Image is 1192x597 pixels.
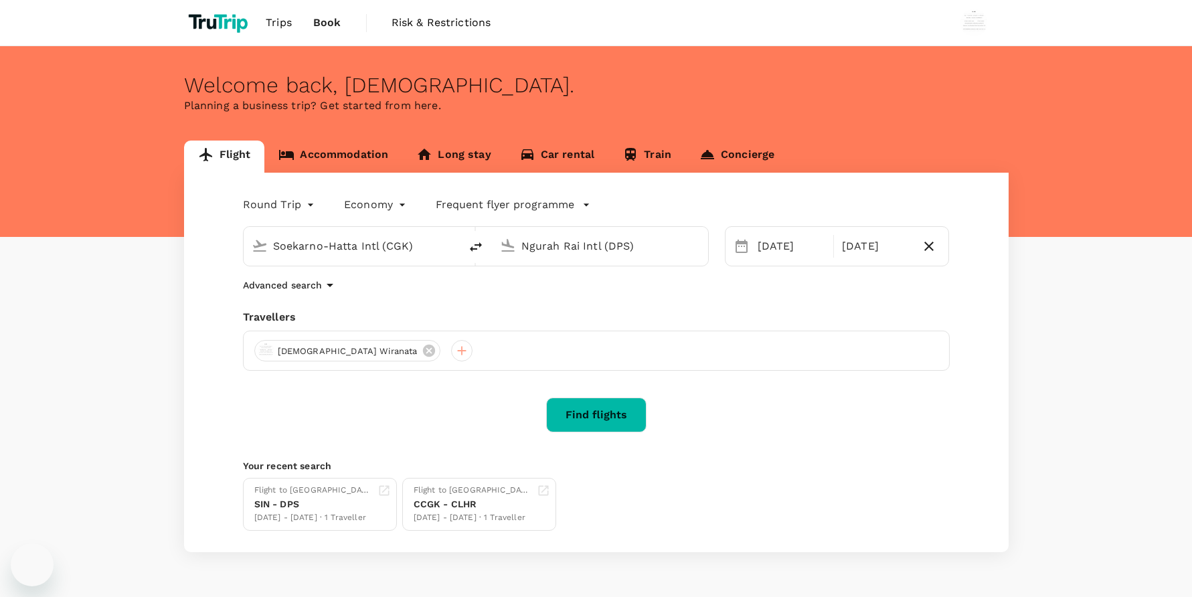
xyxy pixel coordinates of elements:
a: Accommodation [264,141,402,173]
img: TruTrip logo [184,8,256,37]
div: Flight to [GEOGRAPHIC_DATA] [254,484,372,497]
p: Frequent flyer programme [436,197,574,213]
a: Long stay [402,141,505,173]
div: [DATE] - [DATE] · 1 Traveller [414,511,531,525]
a: Train [608,141,685,173]
button: Find flights [546,398,647,432]
a: Car rental [505,141,609,173]
button: Advanced search [243,277,338,293]
span: Book [313,15,341,31]
button: delete [460,231,492,263]
img: avatar-655f099880fca.png [258,343,274,359]
div: Welcome back , [DEMOGRAPHIC_DATA] . [184,73,1009,98]
iframe: Button to launch messaging window [11,543,54,586]
span: [DEMOGRAPHIC_DATA] Wiranata [270,345,426,358]
input: Going to [521,236,680,256]
div: [DATE] [837,233,915,260]
div: SIN - DPS [254,497,372,511]
a: Flight [184,141,265,173]
img: Wisnu Wiranata [960,9,987,36]
p: Your recent search [243,459,950,473]
div: Economy [344,194,409,216]
button: Open [699,244,701,247]
input: Depart from [273,236,432,256]
p: Advanced search [243,278,322,292]
div: Flight to [GEOGRAPHIC_DATA] [414,484,531,497]
span: Trips [266,15,292,31]
div: CCGK - CLHR [414,497,531,511]
button: Open [450,244,453,247]
p: Planning a business trip? Get started from here. [184,98,1009,114]
div: [DEMOGRAPHIC_DATA] Wiranata [254,340,440,361]
div: [DATE] [752,233,831,260]
div: Round Trip [243,194,318,216]
span: Risk & Restrictions [392,15,491,31]
div: [DATE] - [DATE] · 1 Traveller [254,511,372,525]
div: Travellers [243,309,950,325]
a: Concierge [685,141,788,173]
button: Frequent flyer programme [436,197,590,213]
